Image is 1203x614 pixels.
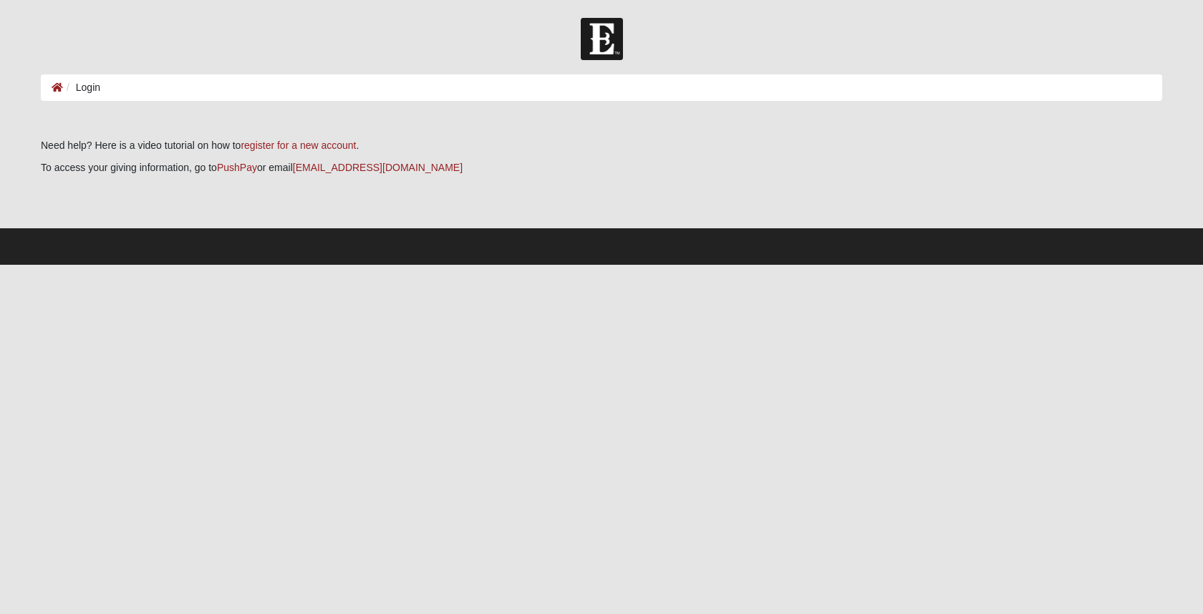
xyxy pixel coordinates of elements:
[217,162,257,173] a: PushPay
[241,140,356,151] a: register for a new account
[41,138,1162,153] p: Need help? Here is a video tutorial on how to .
[63,80,100,95] li: Login
[41,160,1162,175] p: To access your giving information, go to or email
[581,18,623,60] img: Church of Eleven22 Logo
[293,162,463,173] a: [EMAIL_ADDRESS][DOMAIN_NAME]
